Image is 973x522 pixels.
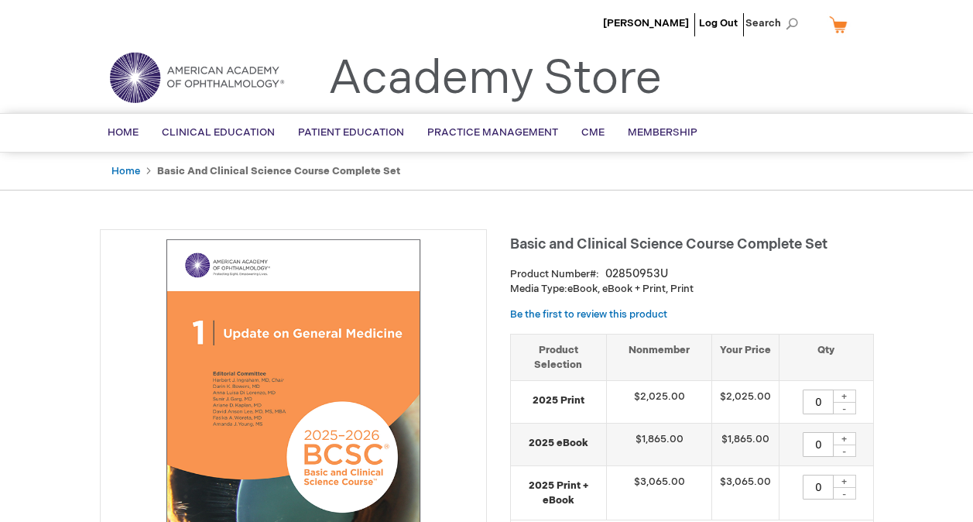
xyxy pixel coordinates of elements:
[803,432,834,457] input: Qty
[606,381,712,424] td: $2,025.00
[833,390,856,403] div: +
[745,8,804,39] span: Search
[606,466,712,520] td: $3,065.00
[510,236,827,252] span: Basic and Clinical Science Course Complete Set
[712,424,779,466] td: $1,865.00
[511,334,607,380] th: Product Selection
[803,390,834,414] input: Qty
[519,393,598,408] strong: 2025 Print
[510,268,599,280] strong: Product Number
[162,126,275,139] span: Clinical Education
[833,432,856,445] div: +
[328,51,662,107] a: Academy Store
[108,126,139,139] span: Home
[606,424,712,466] td: $1,865.00
[803,475,834,500] input: Qty
[833,475,856,488] div: +
[833,487,856,500] div: -
[628,126,697,139] span: Membership
[510,283,567,295] strong: Media Type:
[606,334,712,380] th: Nonmember
[833,445,856,457] div: -
[603,17,689,29] a: [PERSON_NAME]
[833,402,856,414] div: -
[111,165,140,177] a: Home
[779,334,873,380] th: Qty
[298,126,404,139] span: Patient Education
[510,282,874,297] p: eBook, eBook + Print, Print
[510,308,667,321] a: Be the first to review this product
[712,466,779,520] td: $3,065.00
[712,381,779,424] td: $2,025.00
[157,165,400,177] strong: Basic and Clinical Science Course Complete Set
[605,266,668,282] div: 02850953U
[712,334,779,380] th: Your Price
[581,126,605,139] span: CME
[519,479,598,507] strong: 2025 Print + eBook
[519,436,598,451] strong: 2025 eBook
[427,126,558,139] span: Practice Management
[699,17,738,29] a: Log Out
